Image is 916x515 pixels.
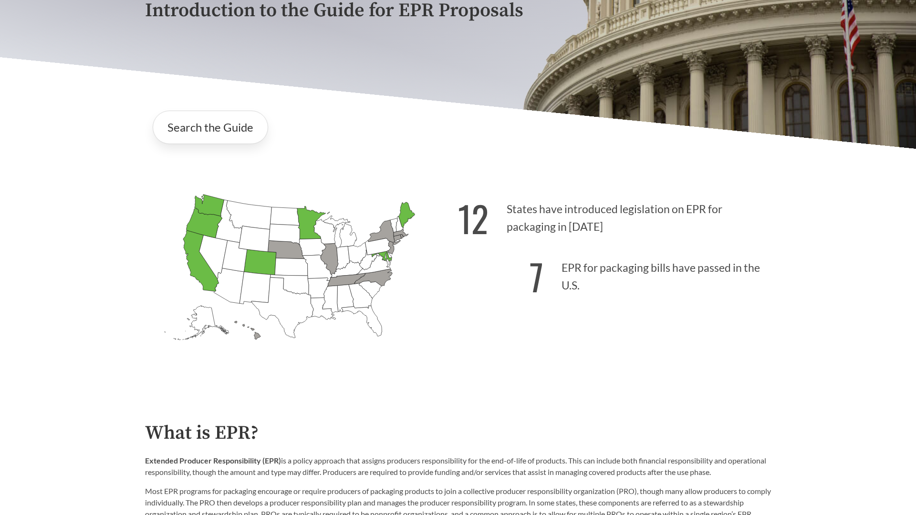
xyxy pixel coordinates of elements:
a: Search the Guide [153,111,268,144]
p: States have introduced legislation on EPR for packaging in [DATE] [458,186,771,245]
p: EPR for packaging bills have passed in the U.S. [458,245,771,303]
strong: Extended Producer Responsibility (EPR) [145,456,281,465]
strong: 7 [530,250,543,303]
strong: 12 [458,192,489,245]
p: is a policy approach that assigns producers responsibility for the end-of-life of products. This ... [145,455,771,478]
h2: What is EPR? [145,422,771,444]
